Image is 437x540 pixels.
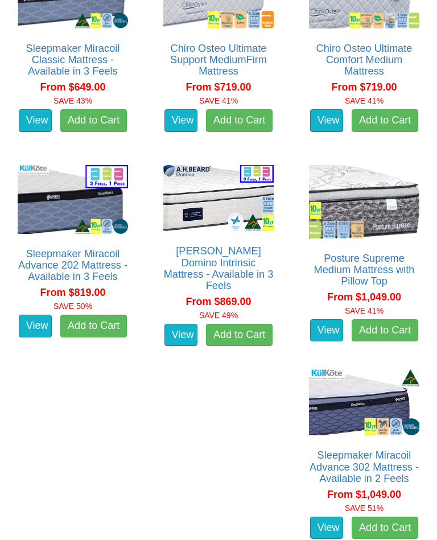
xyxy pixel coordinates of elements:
[316,43,413,77] a: Chiro Osteo Ultimate Comfort Medium Mattress
[60,109,127,132] a: Add to Cart
[164,109,197,132] a: View
[160,162,277,234] img: A.H Beard Domino Intrinsic Mattress - Available in 3 Feels
[327,489,401,500] span: From $1,049.00
[306,366,422,438] img: Sleepmaker Miracoil Advance 302 Mattress - Available in 2 Feels
[206,324,273,347] a: Add to Cart
[40,81,105,93] span: From $649.00
[199,311,238,320] font: SAVE 49%
[310,450,419,484] a: Sleepmaker Miracoil Advance 302 Mattress - Available in 2 Feels
[352,319,418,342] a: Add to Cart
[199,96,238,105] font: SAVE 41%
[310,517,343,539] a: View
[15,162,131,237] img: Sleepmaker Miracoil Advance 202 Mattress - Available in 3 Feels
[40,287,105,298] span: From $819.00
[53,96,92,105] font: SAVE 43%
[206,109,273,132] a: Add to Cart
[53,302,92,311] font: SAVE 50%
[314,253,415,287] a: Posture Supreme Medium Mattress with Pillow Top
[19,109,52,132] a: View
[185,81,251,93] span: From $719.00
[345,306,384,315] font: SAVE 41%
[331,81,397,93] span: From $719.00
[310,319,343,342] a: View
[352,517,418,539] a: Add to Cart
[306,162,422,241] img: Posture Supreme Medium Mattress with Pillow Top
[327,291,401,303] span: From $1,049.00
[170,43,267,77] a: Chiro Osteo Ultimate Support MediumFirm Mattress
[352,109,418,132] a: Add to Cart
[19,315,52,337] a: View
[345,96,384,105] font: SAVE 41%
[164,245,274,291] a: [PERSON_NAME] Domino Intrinsic Mattress - Available in 3 Feels
[26,43,120,77] a: Sleepmaker Miracoil Classic Mattress - Available in 3 Feels
[345,504,384,513] font: SAVE 51%
[185,296,251,307] span: From $869.00
[18,248,127,282] a: Sleepmaker Miracoil Advance 202 Mattress - Available in 3 Feels
[164,324,197,347] a: View
[310,109,343,132] a: View
[60,315,127,337] a: Add to Cart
